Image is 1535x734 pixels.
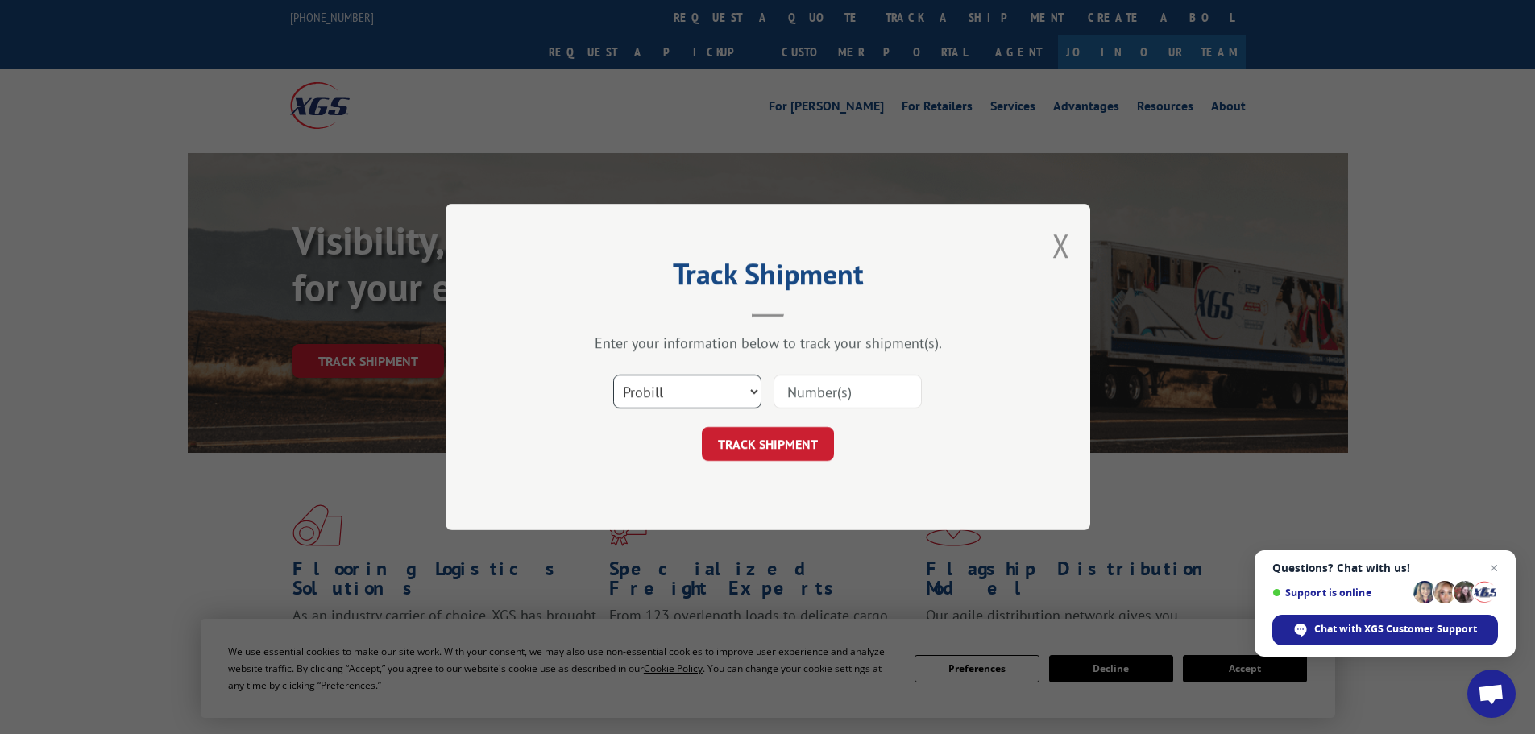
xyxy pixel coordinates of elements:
[1272,615,1498,645] span: Chat with XGS Customer Support
[1052,224,1070,267] button: Close modal
[526,263,1010,293] h2: Track Shipment
[526,334,1010,352] div: Enter your information below to track your shipment(s).
[1467,670,1516,718] a: Open chat
[774,375,922,408] input: Number(s)
[1314,622,1477,637] span: Chat with XGS Customer Support
[1272,587,1408,599] span: Support is online
[702,427,834,461] button: TRACK SHIPMENT
[1272,562,1498,574] span: Questions? Chat with us!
